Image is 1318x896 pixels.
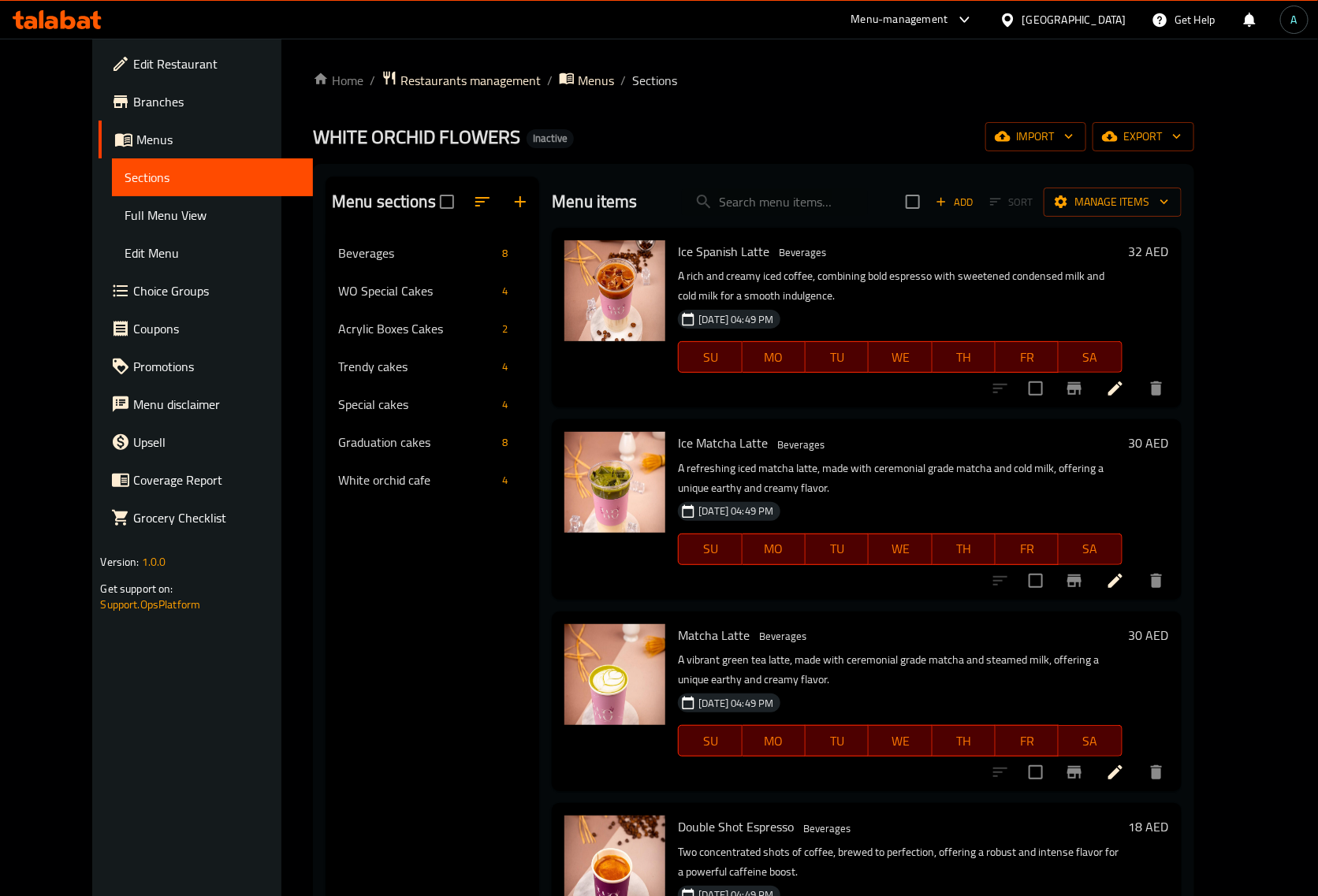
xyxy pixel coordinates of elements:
[496,395,514,414] div: items
[564,624,665,725] img: Matcha Latte
[1002,730,1052,753] span: FR
[464,183,501,221] span: Sort sections
[496,470,514,489] div: items
[933,193,976,211] span: Add
[496,435,514,450] span: 8
[692,504,780,519] span: [DATE] 04:49 PM
[496,397,514,412] span: 4
[692,696,780,711] span: [DATE] 04:49 PM
[939,730,989,753] span: TH
[338,433,496,452] div: Graduation cakes
[632,71,677,90] span: Sections
[133,92,300,111] span: Branches
[771,435,831,454] div: Beverages
[678,815,794,838] span: Double Shot Espresso
[1137,562,1175,600] button: delete
[985,122,1086,151] button: import
[1065,346,1115,369] span: SA
[678,650,1122,690] p: A vibrant green tea latte, made with ceremonial grade matcha and steamed milk, offering a unique ...
[370,71,375,90] li: /
[869,534,932,565] button: WE
[1002,537,1052,560] span: FR
[552,190,638,214] h2: Menu items
[125,244,300,262] span: Edit Menu
[933,341,996,373] button: TH
[99,83,312,121] a: Branches
[1056,370,1093,407] button: Branch-specific-item
[773,244,832,262] span: Beverages
[896,185,929,218] span: Select section
[99,348,312,385] a: Promotions
[496,359,514,374] span: 4
[933,725,996,757] button: TH
[338,244,496,262] span: Beverages
[313,71,363,90] a: Home
[812,730,862,753] span: TU
[685,346,735,369] span: SU
[939,537,989,560] span: TH
[1129,624,1169,646] h6: 30 AED
[980,190,1044,214] span: Select section first
[99,272,312,310] a: Choice Groups
[678,341,742,373] button: SU
[875,730,925,753] span: WE
[678,534,742,565] button: SU
[678,725,742,757] button: SU
[1056,562,1093,600] button: Branch-specific-item
[496,473,514,488] span: 4
[338,319,496,338] div: Acrylic Boxes Cakes
[771,436,831,454] span: Beverages
[99,45,312,83] a: Edit Restaurant
[382,70,541,91] a: Restaurants management
[313,119,520,154] span: WHITE ORCHID FLOWERS
[326,272,539,310] div: WO Special Cakes4
[112,234,312,272] a: Edit Menu
[338,357,496,376] span: Trendy cakes
[929,190,980,214] span: Add item
[133,357,300,376] span: Promotions
[1137,753,1175,791] button: delete
[496,244,514,262] div: items
[875,537,925,560] span: WE
[1106,763,1125,782] a: Edit menu item
[99,121,312,158] a: Menus
[112,158,312,196] a: Sections
[743,725,806,757] button: MO
[806,341,869,373] button: TU
[100,594,200,615] a: Support.OpsPlatform
[133,433,300,452] span: Upsell
[133,470,300,489] span: Coverage Report
[338,281,496,300] span: WO Special Cakes
[578,71,614,90] span: Menus
[685,537,735,560] span: SU
[1019,372,1052,405] span: Select to update
[547,71,553,90] li: /
[326,385,539,423] div: Special cakes4
[99,385,312,423] a: Menu disclaimer
[496,322,514,336] span: 2
[125,206,300,225] span: Full Menu View
[100,552,139,572] span: Version:
[112,196,312,234] a: Full Menu View
[326,423,539,461] div: Graduation cakes8
[338,395,496,414] div: Special cakes
[527,129,574,148] div: Inactive
[678,623,750,647] span: Matcha Latte
[812,346,862,369] span: TU
[812,537,862,560] span: TU
[678,431,768,455] span: Ice Matcha Latte
[496,357,514,376] div: items
[326,348,539,385] div: Trendy cakes4
[692,312,780,327] span: [DATE] 04:49 PM
[313,70,1194,91] nav: breadcrumb
[869,341,932,373] button: WE
[326,310,539,348] div: Acrylic Boxes Cakes2
[743,341,806,373] button: MO
[1065,537,1115,560] span: SA
[99,423,312,461] a: Upsell
[1019,756,1052,789] span: Select to update
[99,461,312,499] a: Coverage Report
[875,346,925,369] span: WE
